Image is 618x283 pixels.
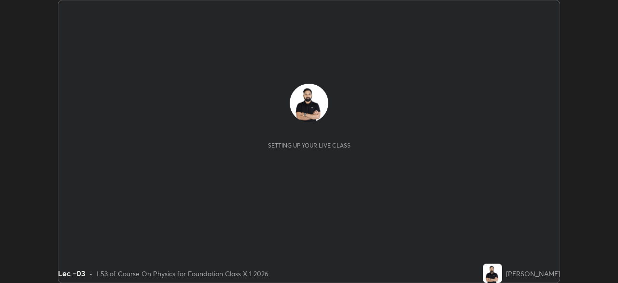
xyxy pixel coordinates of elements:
[290,84,328,122] img: b2bed59bc78e40b190ce8b8d42fd219a.jpg
[506,268,560,279] div: [PERSON_NAME]
[97,268,268,279] div: L53 of Course On Physics for Foundation Class X 1 2026
[58,268,85,279] div: Lec -03
[483,264,502,283] img: b2bed59bc78e40b190ce8b8d42fd219a.jpg
[89,268,93,279] div: •
[268,142,351,149] div: Setting up your live class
